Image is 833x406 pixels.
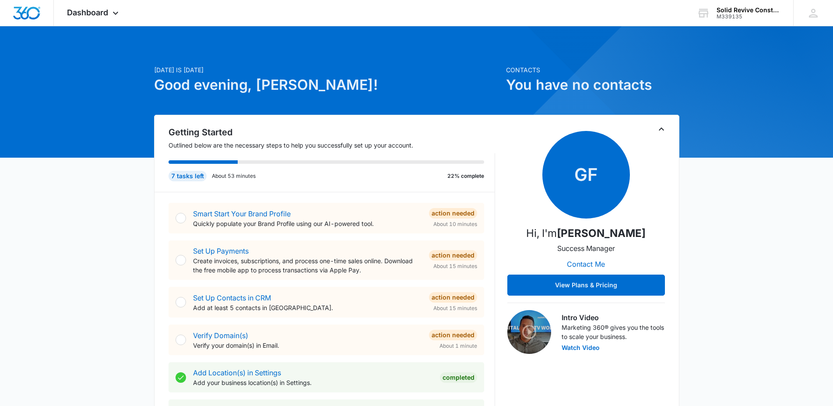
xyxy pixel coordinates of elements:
span: About 15 minutes [433,262,477,270]
a: Set Up Contacts in CRM [193,293,271,302]
a: Add Location(s) in Settings [193,368,281,377]
a: Set Up Payments [193,247,249,255]
a: Verify Domain(s) [193,331,248,340]
h1: Good evening, [PERSON_NAME]! [154,74,501,95]
p: Marketing 360® gives you the tools to scale your business. [562,323,665,341]
h1: You have no contacts [506,74,679,95]
p: Contacts [506,65,679,74]
div: Action Needed [429,330,477,340]
button: Watch Video [562,345,600,351]
div: Action Needed [429,250,477,261]
span: About 15 minutes [433,304,477,312]
p: Hi, I'm [526,226,646,241]
span: About 1 minute [439,342,477,350]
span: GF [542,131,630,219]
div: Action Needed [429,208,477,219]
strong: [PERSON_NAME] [557,227,646,240]
p: Create invoices, subscriptions, and process one-time sales online. Download the free mobile app t... [193,256,422,275]
h2: Getting Started [169,126,495,139]
span: About 10 minutes [433,220,477,228]
p: Quickly populate your Brand Profile using our AI-powered tool. [193,219,422,228]
button: Contact Me [558,254,614,275]
a: Smart Start Your Brand Profile [193,209,291,218]
div: account id [717,14,780,20]
p: Add at least 5 contacts in [GEOGRAPHIC_DATA]. [193,303,422,312]
div: Action Needed [429,292,477,303]
button: View Plans & Pricing [507,275,665,296]
img: Intro Video [507,310,551,354]
button: Toggle Collapse [656,124,667,134]
p: Outlined below are the necessary steps to help you successfully set up your account. [169,141,495,150]
p: Add your business location(s) in Settings. [193,378,433,387]
div: Completed [440,372,477,383]
p: Success Manager [557,243,615,254]
p: 22% complete [447,172,484,180]
h3: Intro Video [562,312,665,323]
p: About 53 minutes [212,172,256,180]
p: [DATE] is [DATE] [154,65,501,74]
div: 7 tasks left [169,171,207,181]
p: Verify your domain(s) in Email. [193,341,422,350]
div: account name [717,7,780,14]
span: Dashboard [67,8,108,17]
